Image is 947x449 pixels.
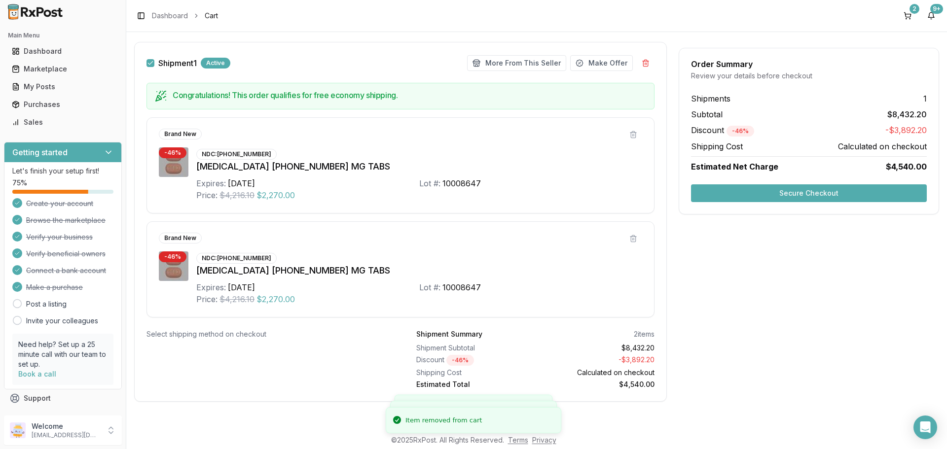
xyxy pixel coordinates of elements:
img: User avatar [10,422,26,438]
h3: Getting started [12,146,68,158]
div: NDC: [PHONE_NUMBER] [196,253,277,264]
img: RxPost Logo [4,4,67,20]
div: 10008647 [442,177,481,189]
button: More From This Seller [467,55,566,71]
div: Brand New [159,233,202,243]
button: 9+ [923,8,939,24]
div: - 46 % [446,355,474,366]
div: Active [201,58,230,69]
a: Invite your colleagues [26,316,98,326]
p: Need help? Set up a 25 minute call with our team to set up. [18,340,108,369]
a: My Posts [8,78,118,96]
button: Support [4,389,122,407]
label: Shipment 1 [158,59,197,67]
div: Purchases [12,100,114,109]
div: - 46 % [727,126,754,137]
h5: Congratulations! This order qualifies for free economy shipping. [173,91,646,99]
div: $8,432.20 [540,343,655,353]
span: $2,270.00 [256,189,295,201]
button: Marketplace [4,61,122,77]
div: Expires: [196,177,226,189]
span: Verify your business [26,232,93,242]
nav: breadcrumb [152,11,218,21]
a: Marketplace [8,60,118,78]
span: -$3,892.20 [885,124,927,137]
div: - 46 % [159,251,186,262]
div: Brand New [159,129,202,139]
a: Dashboard [152,11,188,21]
button: Secure Checkout [691,184,927,202]
div: - $3,892.20 [540,355,655,366]
div: Expires: [196,281,226,293]
div: NDC: [PHONE_NUMBER] [196,149,277,160]
div: - 46 % [159,147,186,158]
div: Discount [416,355,532,366]
div: Open Intercom Messenger [913,415,937,439]
span: Subtotal [691,108,723,120]
span: Verify beneficial owners [26,249,106,259]
div: Price: [196,293,218,305]
button: Dashboard [4,43,122,59]
h2: Main Menu [8,32,118,39]
div: 2 [910,4,919,14]
button: Make Offer [570,55,633,71]
span: Create your account [26,199,93,208]
div: [MEDICAL_DATA] [PHONE_NUMBER] MG TABS [196,264,642,277]
a: Privacy [532,436,556,444]
div: Dashboard [12,46,114,56]
span: Estimated Net Charge [691,162,778,172]
span: Browse the marketplace [26,215,106,225]
div: Order Summary [691,60,927,68]
a: Post a listing [26,299,67,309]
a: Book a call [18,370,56,378]
div: Shipment Summary [416,329,482,339]
p: Let's finish your setup first! [12,166,113,176]
div: Select shipping method on checkout [146,329,385,339]
span: Shipping Cost [691,140,743,152]
div: Item removed from cart [405,415,482,425]
a: Terms [508,436,528,444]
span: Discount [691,125,754,135]
div: Estimated Total [416,380,532,389]
div: Calculated on checkout [540,368,655,378]
img: Biktarvy 50-200-25 MG TABS [159,251,188,281]
span: $4,216.10 [219,189,255,201]
button: My Posts [4,79,122,95]
span: Make a purchase [26,282,83,292]
span: Cart [205,11,218,21]
div: Sales [12,117,114,127]
div: [MEDICAL_DATA] [PHONE_NUMBER] MG TABS [196,160,642,173]
div: Shipping Cost [416,368,532,378]
button: 2 [900,8,915,24]
button: Feedback [4,407,122,425]
a: Sales [8,113,118,131]
span: Shipments [691,93,730,104]
div: Lot #: [419,281,440,293]
button: Sales [4,114,122,130]
div: Price: [196,189,218,201]
span: $4,216.10 [219,293,255,305]
span: Calculated on checkout [838,140,927,152]
span: $4,540.00 [886,161,927,173]
div: 9+ [930,4,943,14]
span: Feedback [24,411,57,421]
div: Marketplace [12,64,114,74]
div: My Posts [12,82,114,92]
img: Biktarvy 50-200-25 MG TABS [159,147,188,177]
a: Dashboard [8,42,118,60]
div: 2 items [634,329,655,339]
div: Review your details before checkout [691,71,927,81]
p: [EMAIL_ADDRESS][DOMAIN_NAME] [32,431,100,439]
p: Welcome [32,421,100,431]
span: 1 [923,93,927,104]
button: Purchases [4,97,122,112]
div: 10008647 [442,281,481,293]
div: Shipment Subtotal [416,343,532,353]
div: Lot #: [419,177,440,189]
span: Connect a bank account [26,266,106,276]
div: [DATE] [228,177,255,189]
span: $8,432.20 [887,108,927,120]
div: [DATE] [228,281,255,293]
a: Purchases [8,96,118,113]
